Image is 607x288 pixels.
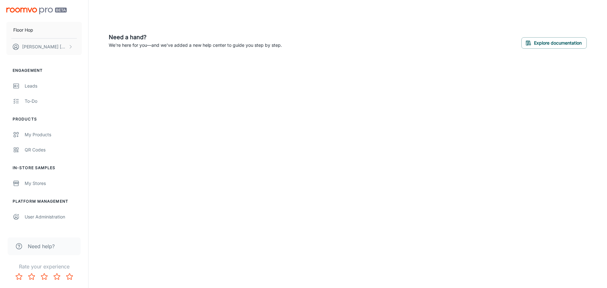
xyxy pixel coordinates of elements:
h6: Need a hand? [109,33,282,42]
a: Explore documentation [521,39,587,46]
button: Explore documentation [521,37,587,49]
button: Floor Hop [6,22,82,38]
img: Roomvo PRO Beta [6,8,67,14]
button: [PERSON_NAME] [PERSON_NAME] [6,39,82,55]
p: We're here for you—and we've added a new help center to guide you step by step. [109,42,282,49]
p: Floor Hop [13,27,33,34]
p: [PERSON_NAME] [PERSON_NAME] [22,43,67,50]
